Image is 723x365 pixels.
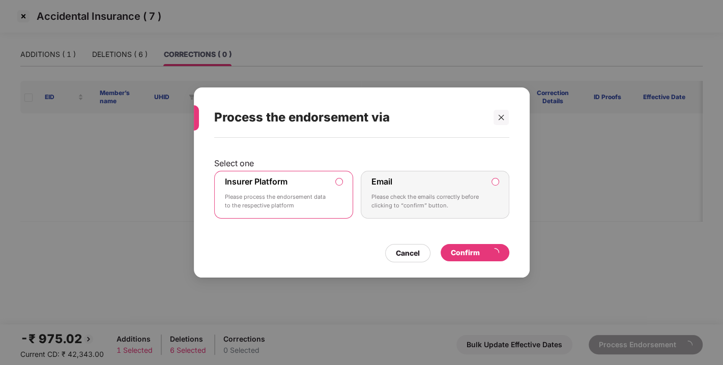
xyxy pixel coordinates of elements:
[489,248,500,258] span: loading
[396,248,420,259] div: Cancel
[492,178,499,185] input: EmailPlease check the emails correctly before clicking to “confirm” button.
[214,98,485,137] div: Process the endorsement via
[225,176,287,187] label: Insurer Platform
[214,158,509,168] p: Select one
[371,193,484,210] p: Please check the emails correctly before clicking to “confirm” button.
[336,178,342,185] input: Insurer PlatformPlease process the endorsement data to the respective platform
[371,176,392,187] label: Email
[451,247,499,258] div: Confirm
[498,114,505,121] span: close
[225,193,329,210] p: Please process the endorsement data to the respective platform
